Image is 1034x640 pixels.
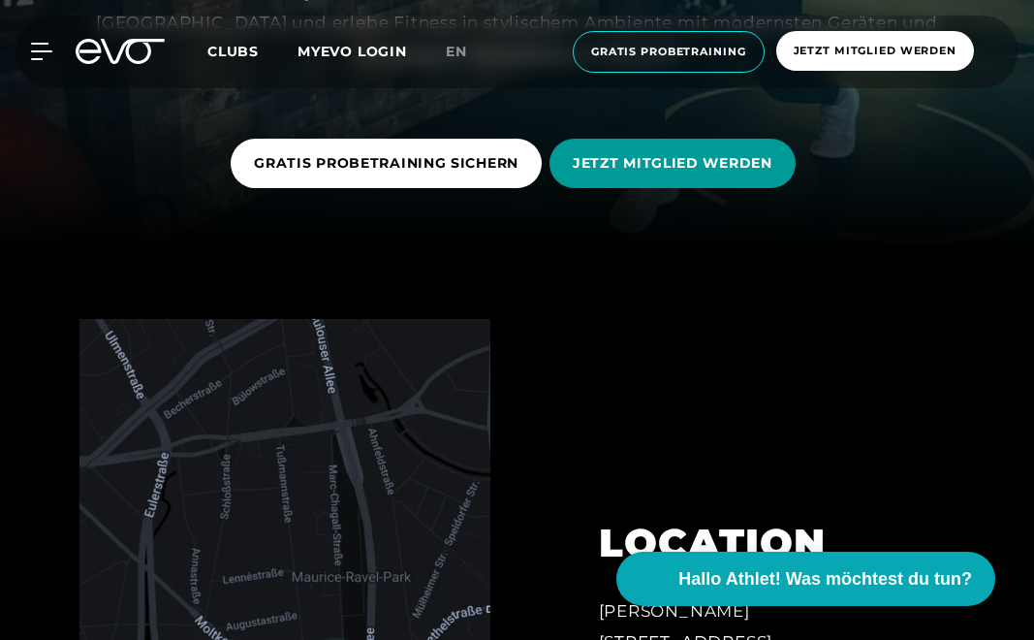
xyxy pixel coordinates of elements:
[207,42,298,60] a: Clubs
[770,31,980,73] a: Jetzt Mitglied werden
[794,43,956,59] span: Jetzt Mitglied werden
[549,124,803,203] a: JETZT MITGLIED WERDEN
[567,31,770,73] a: Gratis Probetraining
[446,43,467,60] span: en
[573,153,772,174] span: JETZT MITGLIED WERDEN
[678,566,972,592] span: Hallo Athlet! Was möchtest du tun?
[446,41,490,63] a: en
[616,552,995,606] button: Hallo Athlet! Was möchtest du tun?
[298,43,407,60] a: MYEVO LOGIN
[591,44,746,60] span: Gratis Probetraining
[254,153,518,174] span: GRATIS PROBETRAINING SICHERN
[231,124,549,203] a: GRATIS PROBETRAINING SICHERN
[207,43,259,60] span: Clubs
[599,520,917,566] h2: LOCATION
